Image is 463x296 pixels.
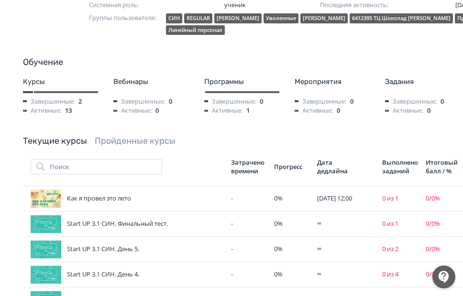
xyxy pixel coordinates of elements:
[166,13,182,23] div: СИН
[426,219,440,228] span: 0 / 0 %
[65,106,72,116] span: 13
[31,265,223,284] div: Start UP 3.1 СИН. День 4.
[89,0,185,10] span: Системная роль:
[426,194,440,202] span: 0 / 0 %
[382,270,398,278] span: 0 из 4
[295,97,346,106] span: Завершенные:
[317,219,375,229] div: ∞
[204,106,243,116] span: Активные:
[441,97,444,106] span: 0
[295,106,333,116] span: Активные:
[274,244,283,253] span: 0 %
[382,219,398,228] span: 0 из 1
[426,244,440,253] span: 0 / 0 %
[224,0,320,10] span: ученик
[385,97,437,106] span: Завершенные:
[23,76,98,87] div: Курсы
[31,189,223,208] div: Как я провел это лето
[214,13,262,23] div: [PERSON_NAME]
[350,13,453,23] div: 6412395 ТЦ Шоколад [PERSON_NAME]
[231,219,266,229] div: -
[169,97,172,106] span: 0
[113,106,152,116] span: Активные:
[317,270,375,279] div: ∞
[300,13,348,23] div: [PERSON_NAME]
[385,76,460,87] div: Задания
[23,97,75,106] span: Завершенные:
[204,97,256,106] span: Завершенные:
[295,76,370,87] div: Мероприятия
[274,194,283,202] span: 0 %
[31,240,223,259] div: Start UP 3.1 СИН. День 5.
[320,0,416,10] span: Последняя активность:
[166,25,225,35] div: Линейный персонал
[204,76,279,87] div: Программы
[113,76,188,87] div: Вебинары
[274,270,283,278] span: 0 %
[246,106,250,116] span: 1
[317,244,375,254] div: ∞
[264,13,298,23] div: Уволенные
[89,13,162,37] span: Группы пользователя:
[23,106,61,116] span: Активные:
[231,158,266,175] div: Затрачено времени
[426,270,440,278] span: 0 / 0 %
[337,106,340,116] span: 0
[155,106,159,116] span: 0
[260,97,263,106] span: 0
[317,194,352,202] span: [DATE] 12:00
[382,244,398,253] span: 0 из 2
[95,136,176,146] a: Пройденные курсы
[274,162,309,171] div: Прогресс
[78,97,82,106] span: 2
[350,97,353,106] span: 0
[385,106,423,116] span: Активные:
[23,136,87,146] a: Текущие курсы
[426,158,461,175] div: Итоговый балл / %
[382,158,418,175] div: Выполнено заданий
[231,244,266,254] div: -
[382,194,398,202] span: 0 из 1
[427,106,430,116] span: 0
[184,13,212,23] div: REGULAR
[31,214,223,233] div: Start UP 3.1 СИН. Финальный тест.
[231,270,266,279] div: -
[113,97,165,106] span: Завершенные:
[274,219,283,228] span: 0 %
[317,158,351,175] div: Дата дедлайна
[231,194,266,203] div: -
